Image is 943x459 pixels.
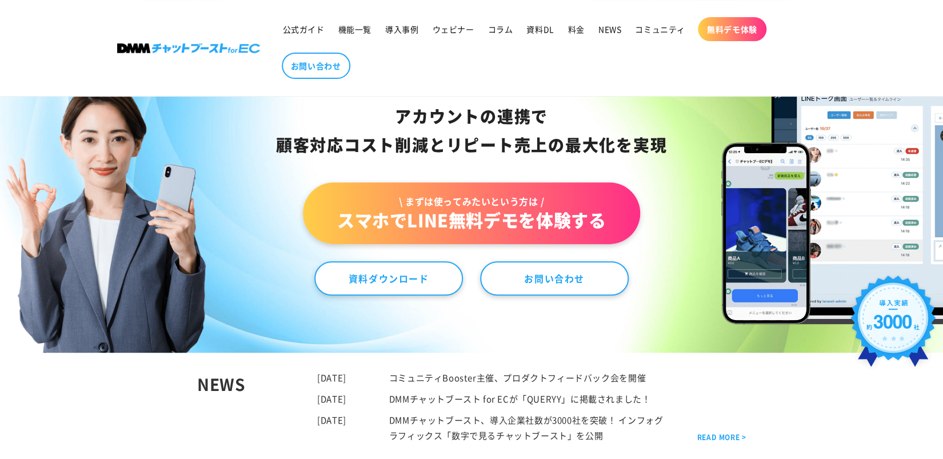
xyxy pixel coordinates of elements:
span: \ まずは使ってみたいという方は / [337,195,606,207]
a: 資料ダウンロード [314,261,463,296]
div: NEWS [197,370,317,443]
a: DMMチャットブースト for ECが「QUERYY」に掲載されました！ [389,393,651,405]
a: 無料デモ体験 [698,17,766,41]
a: お問い合わせ [282,53,350,79]
span: NEWS [598,24,621,34]
a: コラム [481,17,520,41]
a: DMMチャットブースト、導入企業社数が3000社を突破！ インフォグラフィックス「数字で見るチャットブースト」を公開 [389,414,663,441]
a: 料金 [561,17,592,41]
span: ウェビナー [432,24,474,34]
a: コミュニティBooster主催、プロダクトフィードバック会を開催 [389,372,646,384]
a: ウェビナー [425,17,481,41]
span: コラム [488,24,513,34]
time: [DATE] [317,414,346,426]
div: アカウントの連携で 顧客対応コスト削減と リピート売上の 最大化を実現 [245,102,698,159]
span: コミュニティ [635,24,685,34]
a: お問い合わせ [480,261,629,296]
img: 導入実績約3000社 [846,271,940,378]
a: 資料DL [520,17,561,41]
span: 資料DL [526,24,554,34]
a: NEWS [592,17,628,41]
a: \ まずは使ってみたいという方は /スマホでLINE無料デモを体験する [303,182,640,244]
span: お問い合わせ [291,61,341,71]
a: 機能一覧 [331,17,378,41]
a: 公式ガイド [276,17,331,41]
time: [DATE] [317,393,346,405]
span: 無料デモ体験 [707,24,757,34]
span: 料金 [568,24,585,34]
img: 株式会社DMM Boost [117,43,260,53]
time: [DATE] [317,372,346,384]
span: 機能一覧 [338,24,371,34]
a: 導入事例 [378,17,425,41]
span: 導入事例 [385,24,418,34]
span: 公式ガイド [283,24,325,34]
a: コミュニティ [628,17,692,41]
a: READ MORE > [697,431,746,444]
